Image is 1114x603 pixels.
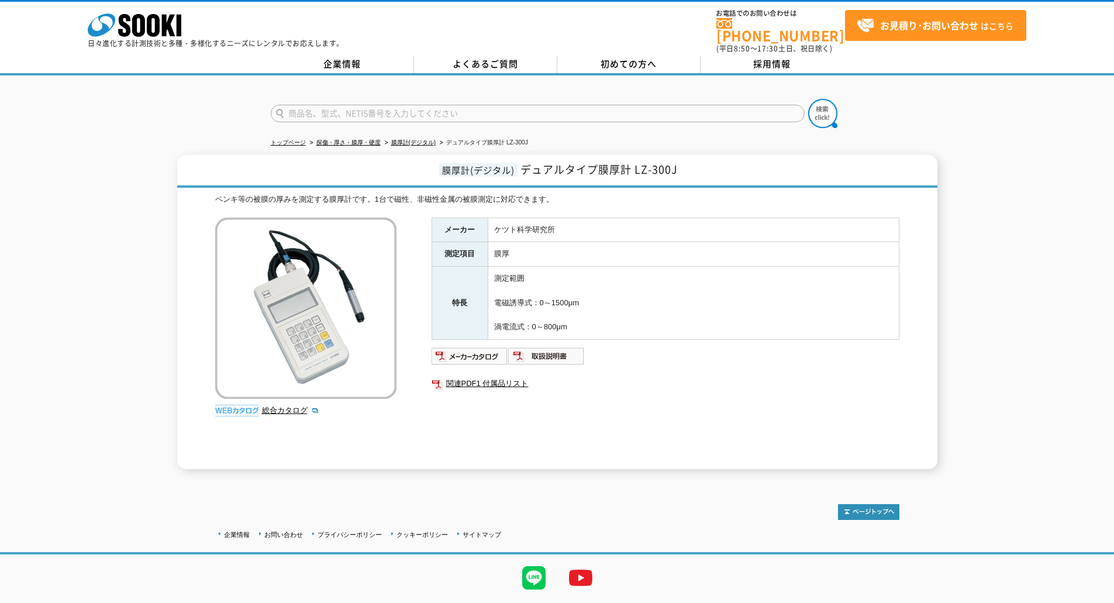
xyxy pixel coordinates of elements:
[262,406,319,415] a: 総合カタログ
[264,531,303,538] a: お問い合わせ
[318,531,382,538] a: プライバシーポリシー
[432,347,508,366] img: メーカーカタログ
[857,17,1013,35] span: はこちら
[215,194,899,206] div: ペンキ等の被膜の厚みを測定する膜厚計です。1台で磁性、非磁性金属の被膜測定に対応できます。
[508,354,585,363] a: 取扱説明書
[215,218,396,399] img: デュアルタイプ膜厚計 LZ-300J
[224,531,250,538] a: 企業情報
[391,139,436,146] a: 膜厚計(デジタル)
[463,531,501,538] a: サイトマップ
[557,56,701,73] a: 初めての方へ
[432,218,488,242] th: メーカー
[716,43,832,54] span: (平日 ～ 土日、祝日除く)
[439,163,518,177] span: 膜厚計(デジタル)
[437,137,527,149] li: デュアルタイプ膜厚計 LZ-300J
[716,10,845,17] span: お電話でのお問い合わせは
[520,161,678,177] span: デュアルタイプ膜厚計 LZ-300J
[488,218,899,242] td: ケツト科学研究所
[414,56,557,73] a: よくあるご質問
[488,242,899,267] td: 膜厚
[838,504,899,520] img: トップページへ
[845,10,1026,41] a: お見積り･お問い合わせはこちら
[432,242,488,267] th: 測定項目
[716,18,845,42] a: [PHONE_NUMBER]
[488,267,899,340] td: 測定範囲 電磁誘導式：0～1500μm 渦電流式：0～800μm
[88,40,344,47] p: 日々進化する計測技術と多種・多様化するニーズにレンタルでお応えします。
[271,139,306,146] a: トップページ
[808,99,837,128] img: btn_search.png
[432,376,899,391] a: 関連PDF1 付属品リスト
[271,56,414,73] a: 企業情報
[316,139,381,146] a: 探傷・厚さ・膜厚・硬度
[757,43,778,54] span: 17:30
[508,347,585,366] img: 取扱説明書
[557,554,604,601] img: YouTube
[432,354,508,363] a: メーカーカタログ
[880,18,978,32] strong: お見積り･お問い合わせ
[271,105,805,122] input: 商品名、型式、NETIS番号を入力してください
[734,43,750,54] span: 8:50
[511,554,557,601] img: LINE
[432,267,488,340] th: 特長
[601,57,657,70] span: 初めての方へ
[701,56,844,73] a: 採用情報
[215,405,259,416] img: webカタログ
[396,531,448,538] a: クッキーポリシー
